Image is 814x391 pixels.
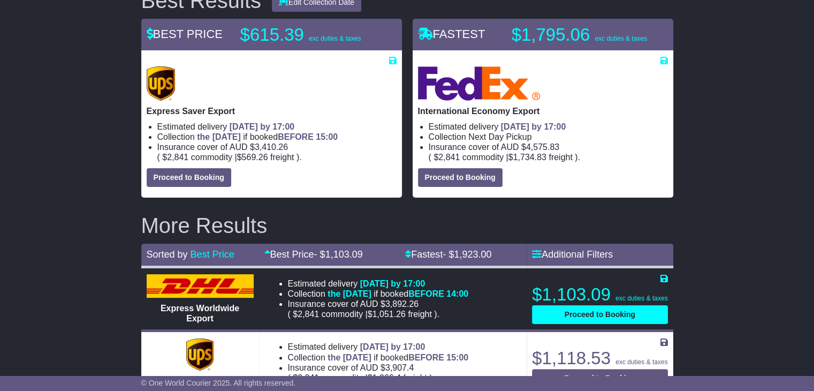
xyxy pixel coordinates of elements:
span: 1,923.00 [454,249,491,260]
span: the [DATE] [328,289,371,298]
span: Insurance cover of AUD $ [288,363,414,373]
img: DHL: Express Worldwide Export [147,274,254,298]
span: Commodity [191,153,232,162]
span: Commodity [322,373,363,382]
span: the [DATE] [197,132,240,141]
button: Proceed to Booking [532,305,667,324]
span: Insurance cover of AUD $ [288,299,419,309]
span: Insurance cover of AUD $ [157,142,288,152]
p: International Economy Export [418,106,668,116]
span: 4,575.83 [526,142,559,152]
span: Commodity [462,153,504,162]
li: Collection [288,289,520,299]
span: FASTEST [418,27,485,41]
p: $1,118.53 [532,348,667,369]
span: exc duties & taxes [615,295,667,302]
span: 3,410.26 [255,142,288,152]
span: $ $ [160,153,296,162]
span: ( ). [429,152,581,162]
li: Collection [157,132,397,142]
span: if booked [328,353,468,362]
span: [DATE] by 17:00 [501,122,566,131]
button: Proceed to Booking [147,168,231,187]
li: Estimated delivery [288,279,520,289]
span: Insurance cover of AUD $ [429,142,560,152]
li: Collection [288,352,520,363]
a: Best Price [191,249,234,260]
span: © One World Courier 2025. All rights reserved. [141,379,296,387]
span: | [366,373,368,382]
span: [DATE] by 17:00 [360,342,425,351]
span: 1,051.26 [372,310,406,319]
span: ( ). [157,152,302,162]
span: BEFORE [278,132,314,141]
span: BEFORE [408,353,444,362]
span: [DATE] by 17:00 [360,279,425,288]
p: Express Saver Export [147,106,397,116]
button: Proceed to Booking [418,168,503,187]
span: ( ). [288,309,440,319]
span: 15:00 [316,132,338,141]
span: exc duties & taxes [595,35,646,42]
span: BEFORE [408,289,444,298]
li: Estimated delivery [429,122,668,132]
li: Estimated delivery [157,122,397,132]
span: Express Worldwide Export [161,304,239,323]
span: 1,103.09 [325,249,363,260]
span: Freight [549,153,572,162]
span: exc duties & taxes [615,358,667,366]
p: $1,103.09 [532,284,667,305]
span: Next Day Pickup [468,132,531,141]
span: if booked [197,132,338,141]
span: Freight [408,310,431,319]
span: Commodity [322,310,363,319]
li: Collection [429,132,668,142]
span: the [DATE] [328,353,371,362]
span: 3,892.26 [385,299,419,309]
span: 14:00 [446,289,468,298]
span: 569.26 [242,153,268,162]
span: ( ). [288,373,435,383]
a: Best Price- $1,103.09 [264,249,363,260]
a: Fastest- $1,923.00 [405,249,491,260]
span: 2,841 [298,310,319,319]
span: | [366,310,368,319]
span: 2,841 [167,153,188,162]
span: | [235,153,237,162]
span: exc duties & taxes [309,35,361,42]
span: | [506,153,508,162]
p: $1,795.06 [512,24,647,46]
span: 2,841 [438,153,460,162]
span: - $ [443,249,491,260]
img: UPS (new): Express Saver Export [147,66,176,101]
h2: More Results [141,214,673,237]
span: Sorted by [147,249,188,260]
span: [DATE] by 17:00 [230,122,295,131]
span: 2,841 [298,373,319,382]
span: 15:00 [446,353,468,362]
img: FedEx Express: International Economy Export [418,66,541,101]
li: Estimated delivery [288,342,520,352]
span: BEST PRICE [147,27,223,41]
span: 1,734.83 [513,153,546,162]
span: $ $ [291,373,430,382]
p: $615.39 [240,24,374,46]
a: Additional Filters [532,249,613,260]
span: Freight [270,153,294,162]
span: $ $ [291,310,434,319]
span: $ $ [431,153,575,162]
img: UPS (new): Expedited Export [186,339,213,371]
span: if booked [328,289,468,298]
span: 3,907.4 [385,363,414,372]
span: - $ [314,249,363,260]
span: Freight [403,373,427,382]
span: 1,066.4 [372,373,401,382]
button: Proceed to Booking [532,369,667,388]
